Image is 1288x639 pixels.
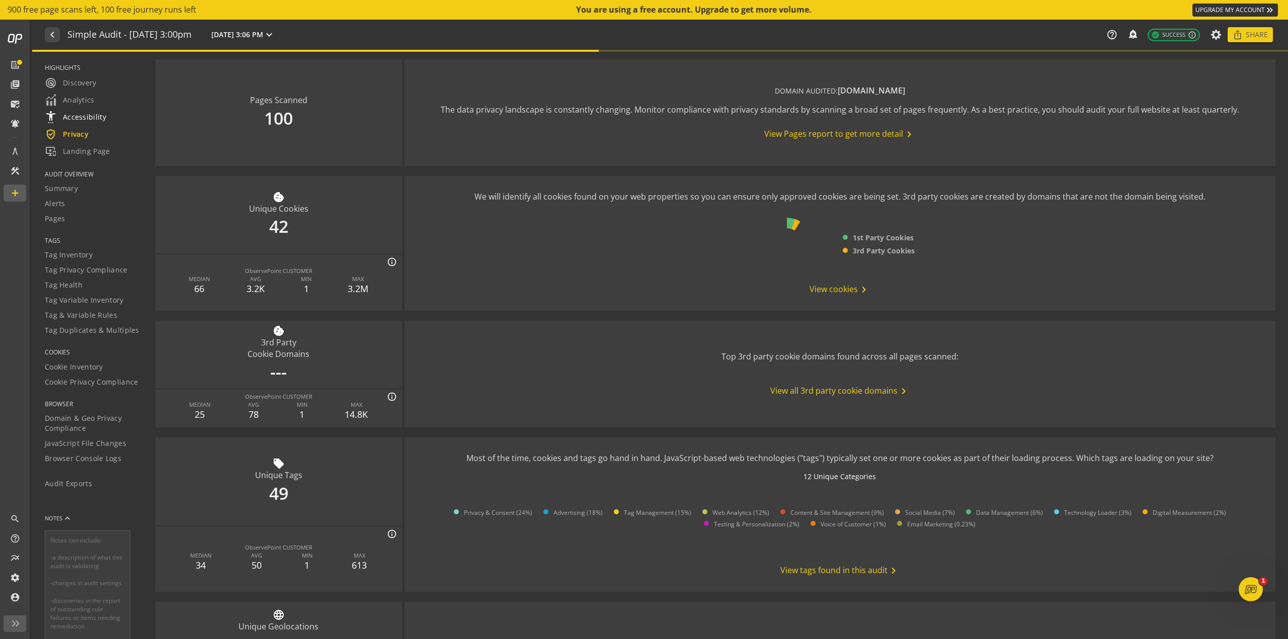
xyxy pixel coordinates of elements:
[263,29,275,41] mat-icon: expand_more
[464,508,532,517] span: Privacy & Consent (24%)
[45,479,92,489] span: Audit Exports
[10,60,20,70] mat-icon: list_alt
[247,275,265,283] div: AVG
[45,265,128,275] span: Tag Privacy Compliance
[189,401,210,409] div: MEDIAN
[45,438,126,448] span: JavaScript File Changes
[302,552,312,560] div: MIN
[189,408,210,421] div: 25
[190,559,211,572] div: 34
[251,552,262,560] div: AVG
[905,508,955,517] span: Social Media (7%)
[888,565,900,577] mat-icon: chevron_right
[10,146,20,156] mat-icon: architecture
[67,30,192,40] h1: Simple Audit - 07 October 2025 | 3:00pm
[1265,5,1275,15] mat-icon: keyboard_double_arrow_right
[1064,508,1132,517] span: Technology Loader (3%)
[46,29,57,41] mat-icon: navigate_before
[1192,4,1278,17] a: UPGRADE MY ACCOUNT
[576,4,813,16] div: You are using a free account. Upgrade to get more volume.
[45,377,138,387] span: Cookie Privacy Compliance
[903,128,915,140] mat-icon: chevron_right
[10,514,20,524] mat-icon: search
[907,520,976,528] span: Email Marketing (0.23%)
[45,111,57,123] mat-icon: settings_accessibility
[248,401,259,409] div: AVG
[301,275,311,283] div: MIN
[775,86,838,96] span: DOMAIN AUDITED:
[352,559,367,572] div: 613
[10,553,20,563] mat-icon: multiline_chart
[387,257,397,267] mat-icon: info_outline
[1233,30,1243,40] mat-icon: ios_share
[1106,29,1117,40] mat-icon: help_outline
[45,145,57,157] mat-icon: important_devices
[45,236,143,245] span: TAGS
[301,283,311,296] div: 1
[45,250,93,260] span: Tag Inventory
[45,63,143,72] span: HIGHLIGHTS
[1188,31,1196,39] mat-icon: info_outline
[245,267,312,275] div: ObservePoint CUSTOMER
[1228,27,1273,42] button: Share
[10,592,20,602] mat-icon: account_circle
[209,28,277,41] button: [DATE] 3:06 PM
[10,166,20,176] mat-icon: construction
[466,452,1214,464] div: Most of the time, cookies and tags go hand in hand. JavaScript-based web technologies ("tags") ty...
[45,413,143,433] span: Domain & Geo Privacy Compliance
[45,280,83,290] span: Tag Health
[790,508,884,517] span: Content & Site Management (9%)
[821,520,886,528] span: Voice of Customer (1%)
[345,408,368,421] div: 14.8K
[45,400,143,408] span: BROWSER
[10,573,20,583] mat-icon: settings
[853,246,915,256] span: 3rd Party Cookies
[624,508,691,517] span: Tag Management (15%)
[1153,508,1226,517] span: Digital Measurement (2%)
[247,283,265,296] div: 3.2K
[10,119,20,129] mat-icon: notifications_active
[348,283,368,296] div: 3.2M
[474,191,1205,203] div: We will identify all cookies found on your web properties so you can ensure only approved cookies...
[245,393,312,401] div: ObservePoint CUSTOMER
[770,385,910,397] span: View all 3rd party cookie domains
[45,94,95,106] span: Analytics
[898,385,910,397] mat-icon: chevron_right
[45,453,121,464] span: Browser Console Logs
[45,199,65,209] span: Alerts
[297,401,307,409] div: MIN
[10,188,20,198] mat-icon: add
[853,233,914,243] span: 1st Party Cookies
[858,284,870,296] mat-icon: chevron_right
[297,408,307,421] div: 1
[441,104,1239,116] div: The data privacy landscape is constantly changing. Monitor compliance with privacy standards by s...
[302,559,312,572] div: 1
[764,128,915,140] span: View Pages report to get more detail
[10,99,20,109] mat-icon: mark_email_read
[1246,26,1268,44] span: Share
[189,275,210,283] div: MEDIAN
[45,111,106,123] span: Accessibility
[780,565,900,577] span: View tags found in this audit
[62,513,72,523] mat-icon: keyboard_arrow_up
[721,351,958,362] div: Top 3rd party cookie domains found across all pages scanned:
[45,295,124,305] span: Tag Variable Inventory
[1239,577,1263,601] iframe: Intercom live chat
[1151,31,1185,39] span: Success
[8,4,196,16] span: 900 free page scans left, 100 free journey runs left
[45,348,143,356] span: COOKIES
[838,85,905,96] span: [DOMAIN_NAME]
[245,543,312,552] div: ObservePoint CUSTOMER
[45,128,89,140] span: Privacy
[1259,577,1267,585] span: 1
[810,284,870,296] span: View cookies
[45,362,103,372] span: Cookie Inventory
[803,472,876,482] div: 12 Unique Categories
[45,77,57,89] mat-icon: radar
[211,30,263,40] span: [DATE] 3:06 PM
[10,533,20,543] mat-icon: help_outline
[45,77,97,89] span: Discovery
[45,128,57,140] mat-icon: verified_user
[387,529,397,539] mat-icon: info_outline
[553,508,603,517] span: Advertising (18%)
